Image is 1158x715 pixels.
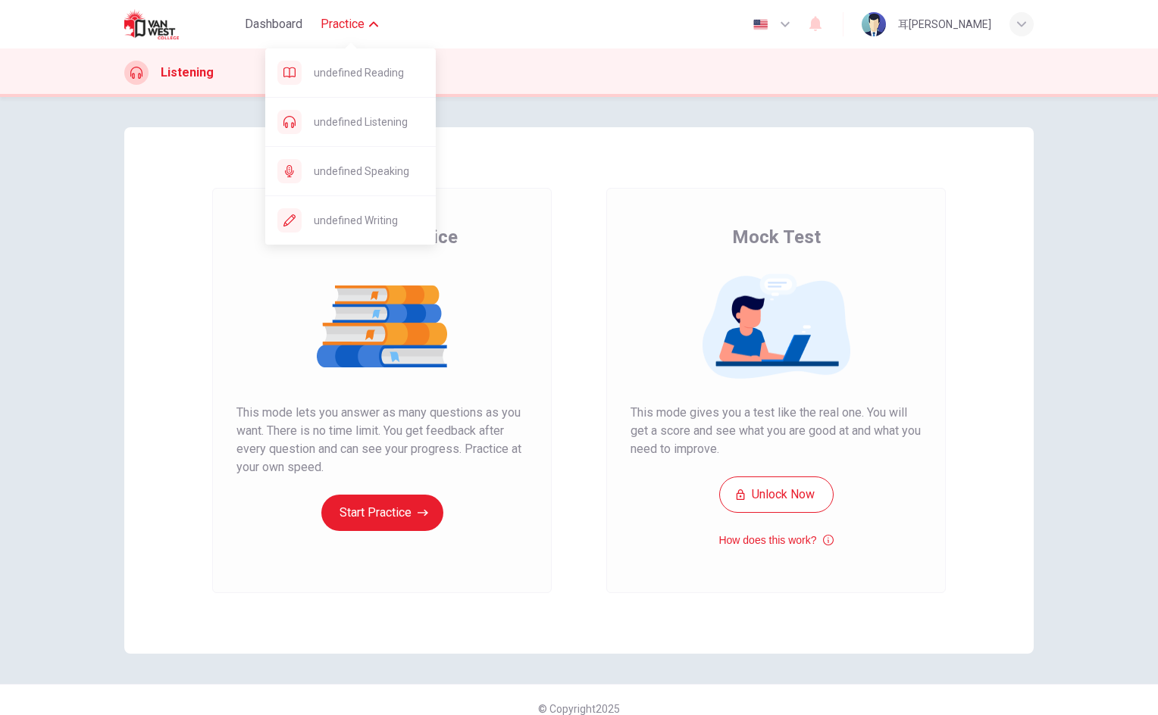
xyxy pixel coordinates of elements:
[321,495,443,531] button: Start Practice
[124,9,239,39] a: Van West logo
[314,162,424,180] span: undefined Speaking
[245,15,302,33] span: Dashboard
[719,476,834,513] button: Unlock Now
[265,147,436,195] div: undefined Speaking
[315,11,384,38] button: Practice
[239,11,308,38] button: Dashboard
[538,703,620,715] span: © Copyright 2025
[314,113,424,131] span: undefined Listening
[862,12,886,36] img: Profile picture
[236,404,527,476] span: This mode lets you answer as many questions as you want. There is no time limit. You get feedback...
[631,404,922,458] span: This mode gives you a test like the real one. You will get a score and see what you are good at a...
[265,48,436,97] div: undefined Reading
[265,196,436,245] div: undefined Writing
[265,98,436,146] div: undefined Listening
[161,64,214,82] h1: Listening
[321,15,365,33] span: Practice
[124,9,204,39] img: Van West logo
[314,211,424,229] span: undefined Writing
[898,15,991,33] div: 耳[PERSON_NAME]
[732,225,821,249] span: Mock Test
[314,64,424,82] span: undefined Reading
[751,19,770,30] img: en
[718,531,833,549] button: How does this work?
